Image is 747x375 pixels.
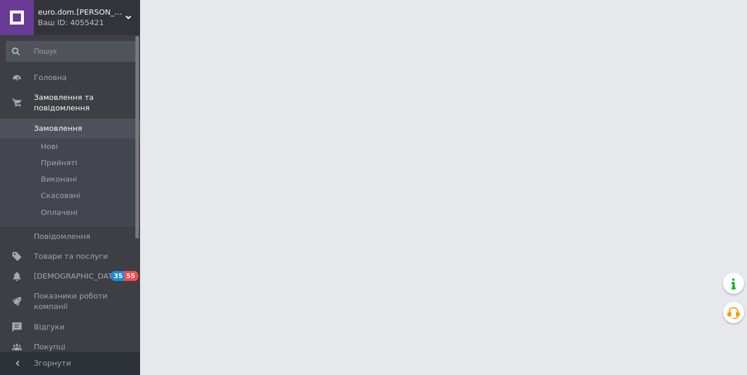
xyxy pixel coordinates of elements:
span: Прийняті [41,158,77,168]
span: Відгуки [34,322,64,332]
div: Ваш ID: 4055421 [38,18,140,28]
span: Виконані [41,174,77,185]
input: Пошук [6,41,138,62]
span: Покупці [34,342,65,352]
span: euro.dom.ledi [38,7,125,18]
span: 35 [111,271,124,281]
span: Нові [41,141,58,152]
span: Повідомлення [34,231,90,242]
span: Замовлення [34,123,82,134]
span: Скасовані [41,190,81,201]
span: Головна [34,72,67,83]
span: [DEMOGRAPHIC_DATA] [34,271,120,282]
span: Показники роботи компанії [34,291,108,312]
span: Товари та послуги [34,251,108,262]
span: 55 [124,271,138,281]
span: Замовлення та повідомлення [34,92,140,113]
span: Оплачені [41,207,78,218]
